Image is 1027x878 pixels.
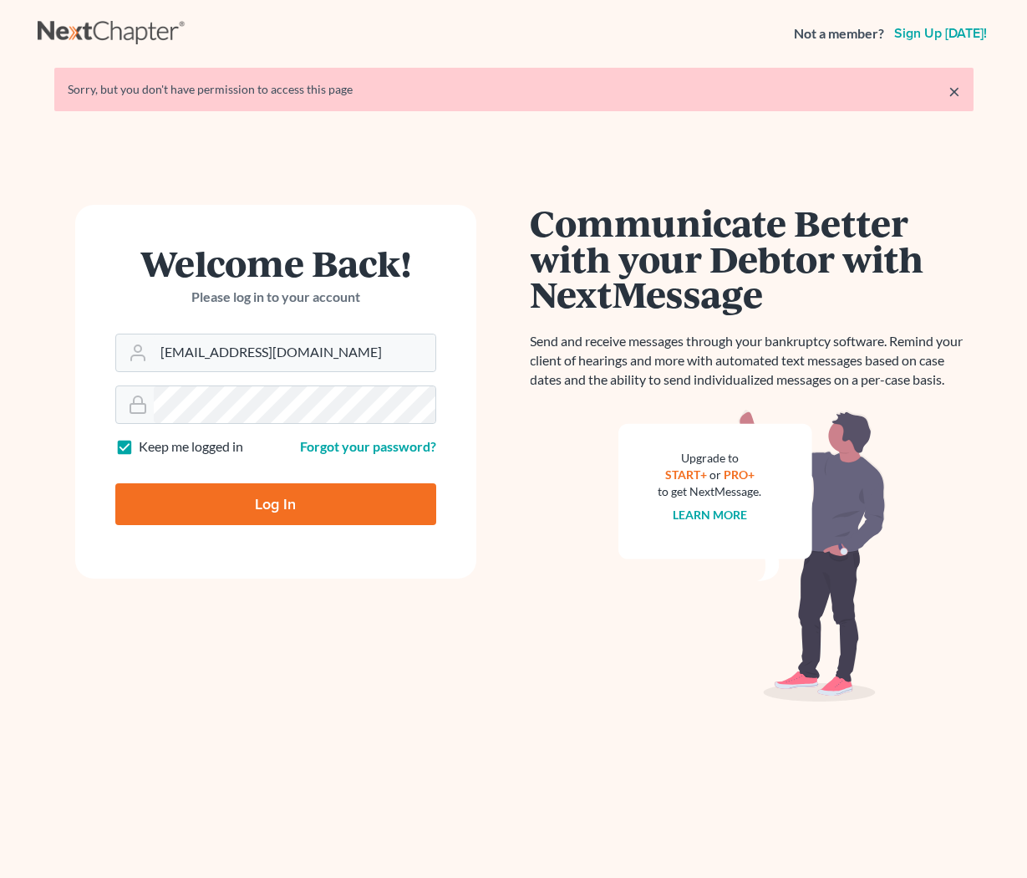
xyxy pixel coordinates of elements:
[68,81,960,98] div: Sorry, but you don't have permission to access this page
[300,438,436,454] a: Forgot your password?
[115,483,436,525] input: Log In
[154,334,435,371] input: Email Address
[658,483,762,500] div: to get NextMessage.
[891,27,990,40] a: Sign up [DATE]!
[531,332,974,390] p: Send and receive messages through your bankruptcy software. Remind your client of hearings and mo...
[794,24,884,43] strong: Not a member?
[115,245,436,281] h1: Welcome Back!
[618,410,886,702] img: nextmessage_bg-59042aed3d76b12b5cd301f8e5b87938c9018125f34e5fa2b7a6b67550977c72.svg
[115,288,436,307] p: Please log in to your account
[709,467,721,482] span: or
[673,508,747,522] a: Learn more
[724,467,755,482] a: PRO+
[665,467,707,482] a: START+
[139,437,243,457] label: Keep me logged in
[658,450,762,467] div: Upgrade to
[531,205,974,312] h1: Communicate Better with your Debtor with NextMessage
[948,81,960,101] a: ×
